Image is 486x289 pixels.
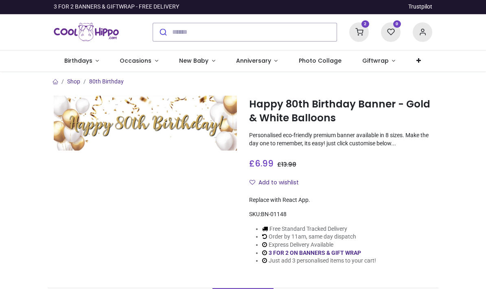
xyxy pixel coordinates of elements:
[179,57,208,65] span: New Baby
[54,3,179,11] div: 3 FOR 2 BANNERS & GIFTWRAP - FREE DELIVERY
[262,257,376,265] li: Just add 3 personalised items to your cart!
[236,57,271,65] span: Anniversary
[67,78,80,85] a: Shop
[255,158,274,169] span: 6.99
[261,211,287,217] span: BN-01148
[250,180,255,185] i: Add to wishlist
[262,241,376,249] li: Express Delivery Available
[299,57,342,65] span: Photo Collage
[408,3,432,11] a: Trustpilot
[262,233,376,241] li: Order by 11am, same day dispatch
[54,21,119,44] img: Cool Hippo
[349,28,369,35] a: 2
[249,158,274,169] span: £
[225,50,288,72] a: Anniversary
[361,20,369,28] sup: 2
[120,57,151,65] span: Occasions
[64,57,92,65] span: Birthdays
[54,96,237,151] img: Happy 80th Birthday Banner - Gold & White Balloons
[281,160,296,169] span: 13.98
[277,160,296,169] span: £
[262,225,376,233] li: Free Standard Tracked Delivery
[249,131,432,147] p: Personalised eco-friendly premium banner available in 8 sizes. Make the day one to remember, its ...
[54,21,119,44] a: Logo of Cool Hippo
[381,28,401,35] a: 0
[153,23,172,41] button: Submit
[109,50,169,72] a: Occasions
[249,176,306,190] button: Add to wishlistAdd to wishlist
[249,97,432,125] h1: Happy 80th Birthday Banner - Gold & White Balloons
[393,20,401,28] sup: 0
[54,50,109,72] a: Birthdays
[249,196,432,204] div: Replace with React App.
[169,50,226,72] a: New Baby
[249,210,432,219] div: SKU:
[362,57,389,65] span: Giftwrap
[352,50,406,72] a: Giftwrap
[89,78,124,85] a: 80th Birthday
[269,250,361,256] a: 3 FOR 2 ON BANNERS & GIFT WRAP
